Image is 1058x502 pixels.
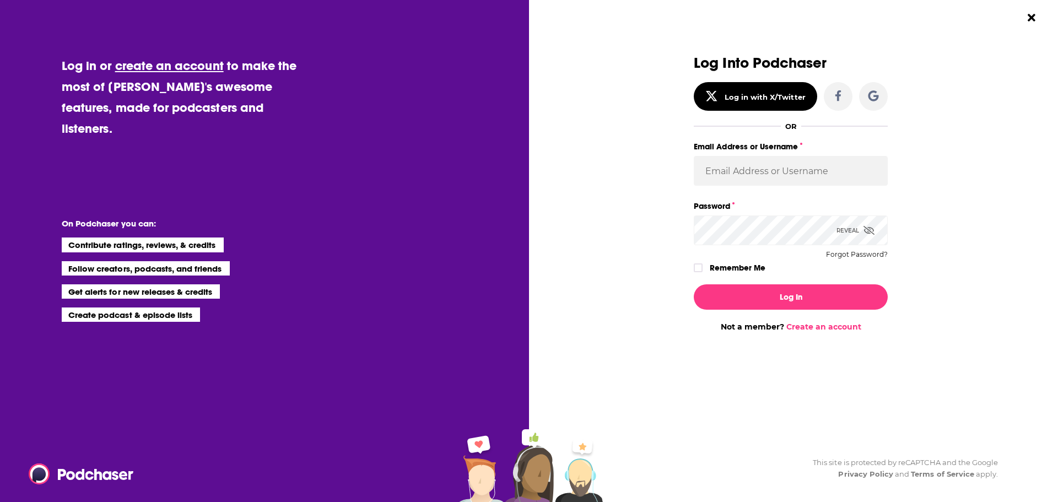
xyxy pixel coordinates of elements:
[911,469,974,478] a: Terms of Service
[62,307,200,322] li: Create podcast & episode lists
[29,463,134,484] img: Podchaser - Follow, Share and Rate Podcasts
[694,156,888,186] input: Email Address or Username
[62,237,224,252] li: Contribute ratings, reviews, & credits
[694,322,888,332] div: Not a member?
[838,469,893,478] a: Privacy Policy
[836,215,875,245] div: Reveal
[694,139,888,154] label: Email Address or Username
[694,284,888,310] button: Log In
[826,251,888,258] button: Forgot Password?
[1021,7,1042,28] button: Close Button
[62,284,220,299] li: Get alerts for new releases & credits
[694,55,888,71] h3: Log Into Podchaser
[710,261,765,275] label: Remember Me
[785,122,797,131] div: OR
[694,82,817,111] button: Log in with X/Twitter
[62,218,282,229] li: On Podchaser you can:
[804,457,998,480] div: This site is protected by reCAPTCHA and the Google and apply.
[29,463,126,484] a: Podchaser - Follow, Share and Rate Podcasts
[786,322,861,332] a: Create an account
[694,199,888,213] label: Password
[725,93,806,101] div: Log in with X/Twitter
[62,261,230,276] li: Follow creators, podcasts, and friends
[115,58,224,73] a: create an account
